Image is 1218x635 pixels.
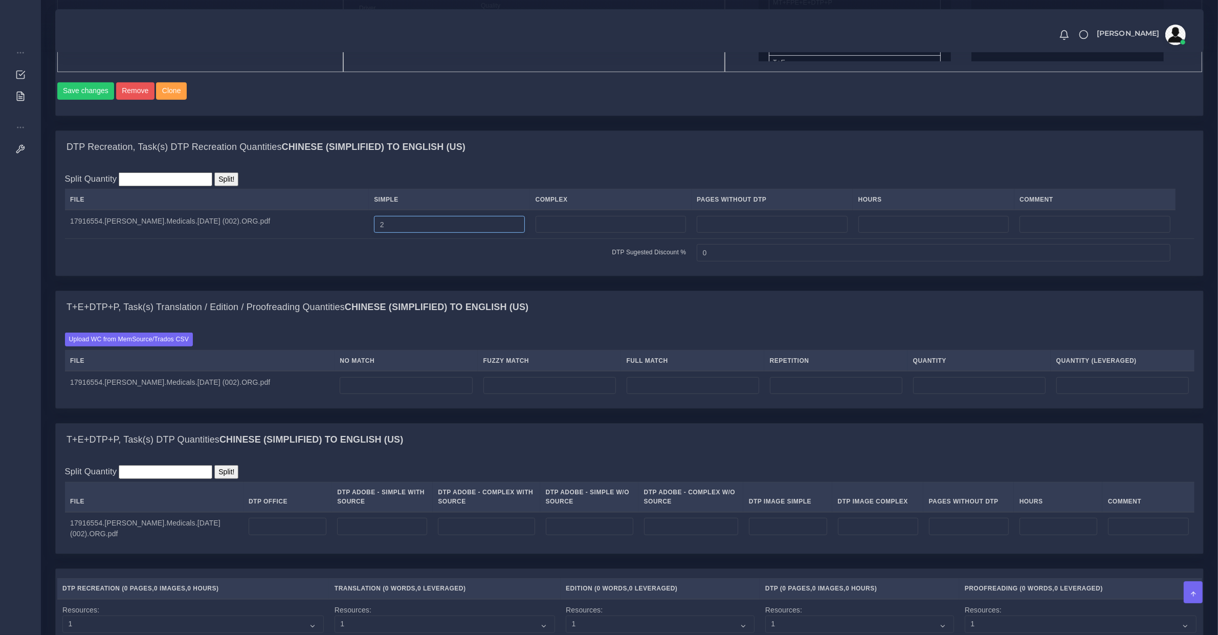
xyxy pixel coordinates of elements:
[561,578,760,599] th: Edition ( , )
[56,131,1203,164] div: DTP Recreation, Task(s) DTP Recreation QuantitiesChinese (simplified) TO English (US)
[907,351,1051,371] th: Quantity
[385,585,415,592] span: 0 Words
[57,578,329,599] th: DTP Recreation ( , , )
[621,351,764,371] th: Full Match
[57,82,115,100] button: Save changes
[478,351,621,371] th: Fuzzy Match
[124,585,152,592] span: 0 Pages
[214,465,238,479] input: Split!
[56,323,1203,408] div: T+E+DTP+P, Task(s) Translation / Edition / Proofreading QuantitiesChinese (simplified) TO English...
[187,585,216,592] span: 0 Hours
[612,248,686,257] label: DTP Sugested Discount %
[345,302,528,312] b: Chinese (simplified) TO English (US)
[769,55,941,71] li: T+E
[56,424,1203,456] div: T+E+DTP+P, Task(s) DTP QuantitiesChinese (simplified) TO English (US)
[56,291,1203,324] div: T+E+DTP+P, Task(s) Translation / Edition / Proofreading QuantitiesChinese (simplified) TO English...
[433,482,540,512] th: DTP Adobe - Complex With Source
[67,142,466,153] h4: DTP Recreation, Task(s) DTP Recreation Quantities
[56,456,1203,554] div: T+E+DTP+P, Task(s) DTP QuantitiesChinese (simplified) TO English (US)
[214,172,238,186] input: Split!
[282,142,466,152] b: Chinese (simplified) TO English (US)
[417,585,463,592] span: 0 Leveraged
[65,465,117,478] label: Split Quantity
[959,578,1202,599] th: Proofreading ( , )
[760,578,959,599] th: DTP ( , , )
[116,82,157,100] a: Remove
[1097,30,1160,37] span: [PERSON_NAME]
[369,189,530,210] th: Simple
[1054,585,1100,592] span: 0 Leveraged
[116,82,154,100] button: Remove
[1102,482,1194,512] th: Comment
[65,172,117,185] label: Split Quantity
[812,585,844,592] span: 0 Images
[530,189,692,210] th: Complex
[243,482,332,512] th: DTP Office
[219,434,403,445] b: Chinese (simplified) TO English (US)
[65,512,243,545] td: 17916554.[PERSON_NAME].Medicals.[DATE] (002).ORG.pdf
[65,482,243,512] th: File
[335,351,478,371] th: No Match
[846,585,875,592] span: 0 Hours
[597,585,627,592] span: 0 Words
[853,189,1014,210] th: Hours
[1022,585,1052,592] span: 0 Words
[783,585,811,592] span: 0 Pages
[67,434,403,446] h4: T+E+DTP+P, Task(s) DTP Quantities
[156,82,187,100] button: Clone
[1014,189,1176,210] th: Comment
[65,189,369,210] th: File
[1014,482,1102,512] th: Hours
[65,371,335,400] td: 17916554.[PERSON_NAME].Medicals.[DATE] (002).ORG.pdf
[56,164,1203,276] div: DTP Recreation, Task(s) DTP Recreation QuantitiesChinese (simplified) TO English (US)
[65,210,369,238] td: 17916554.[PERSON_NAME].Medicals.[DATE] (002).ORG.pdf
[832,482,923,512] th: DTP Image Complex
[629,585,675,592] span: 0 Leveraged
[923,482,1014,512] th: Pages Without DTP
[329,578,560,599] th: Translation ( , )
[332,482,433,512] th: DTP Adobe - Simple With Source
[1092,25,1189,45] a: [PERSON_NAME]avatar
[540,482,638,512] th: DTP Adobe - Simple W/O Source
[65,333,193,346] label: Upload WC from MemSource/Trados CSV
[1051,351,1194,371] th: Quantity (Leveraged)
[743,482,832,512] th: DTP Image Simple
[692,189,853,210] th: Pages Without DTP
[154,585,185,592] span: 0 Images
[638,482,743,512] th: DTP Adobe - Complex W/O Source
[1165,25,1186,45] img: avatar
[67,302,528,313] h4: T+E+DTP+P, Task(s) Translation / Edition / Proofreading Quantities
[65,351,335,371] th: File
[764,351,907,371] th: Repetition
[156,82,188,100] a: Clone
